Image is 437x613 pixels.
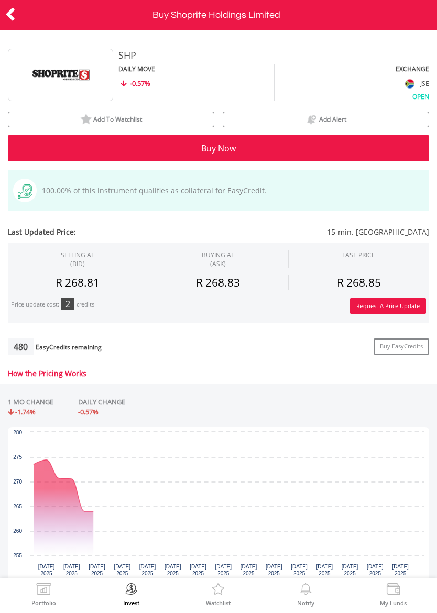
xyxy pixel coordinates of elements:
span: R 268.83 [196,275,240,290]
div: DAILY CHANGE [78,397,166,407]
span: Add Alert [319,115,346,124]
text: [DATE] 2025 [165,564,181,576]
text: 265 [13,503,22,509]
button: Request A Price Update [350,298,426,314]
span: (BID) [61,259,95,268]
text: [DATE] 2025 [342,564,358,576]
img: View Funds [385,583,401,598]
img: Watchlist [210,583,226,598]
button: Buy Now [8,135,429,161]
a: How the Pricing Works [8,368,86,378]
img: flag [406,79,414,88]
a: Buy EasyCredits [374,338,429,355]
text: 260 [13,528,22,534]
text: 280 [13,430,22,435]
text: 255 [13,553,22,559]
img: collateral-qualifying-green.svg [18,184,32,199]
label: Portfolio [31,600,56,606]
text: [DATE] 2025 [316,564,333,576]
span: -0.57% [78,407,99,417]
text: [DATE] 2025 [139,564,156,576]
text: [DATE] 2025 [291,564,308,576]
a: Invest [123,583,139,606]
text: 270 [13,479,22,485]
div: Price update cost: [11,301,59,309]
svg: Interactive chart [8,427,429,584]
img: View Portfolio [36,583,52,598]
div: OPEN [275,91,430,101]
label: Invest [123,600,139,606]
span: JSE [420,79,429,88]
button: price alerts bell Add Alert [223,112,429,127]
a: Watchlist [206,583,231,606]
text: [DATE] 2025 [215,564,232,576]
div: Chart. Highcharts interactive chart. [8,427,429,584]
div: 2 [61,298,74,310]
a: Portfolio [31,583,56,606]
text: [DATE] 2025 [266,564,282,576]
div: SELLING AT [61,250,95,268]
span: -0.57% [130,79,150,88]
text: [DATE] 2025 [392,564,409,576]
label: Watchlist [206,600,231,606]
label: My Funds [380,600,407,606]
img: watchlist [80,114,92,125]
a: My Funds [380,583,407,606]
span: Last Updated Price: [8,227,183,237]
label: Notify [297,600,314,606]
text: [DATE] 2025 [38,564,55,576]
div: credits [77,301,94,309]
span: Add To Watchlist [93,115,142,124]
img: price alerts bell [306,114,318,125]
div: 1 MO CHANGE [8,397,53,407]
div: EXCHANGE [275,64,430,73]
span: BUYING AT [202,250,235,268]
text: [DATE] 2025 [63,564,80,576]
span: R 268.85 [337,275,381,290]
span: 100.00% of this instrument qualifies as collateral for EasyCredit. [37,185,267,195]
div: EasyCredits remaining [36,344,102,353]
span: -1.74% [15,407,36,417]
div: 480 [8,338,34,355]
span: R 268.81 [56,275,100,290]
img: View Notifications [298,583,314,598]
text: [DATE] 2025 [241,564,257,576]
div: DAILY MOVE [118,64,274,73]
div: SHP [118,49,352,62]
text: [DATE] 2025 [190,564,206,576]
span: (ASK) [202,259,235,268]
text: [DATE] 2025 [114,564,131,576]
a: Notify [297,583,314,606]
img: Invest Now [123,583,139,598]
img: EQU.ZA.SHP.png [21,49,100,101]
span: 15-min. [GEOGRAPHIC_DATA] [183,227,429,237]
button: watchlist Add To Watchlist [8,112,214,127]
text: 275 [13,454,22,460]
text: [DATE] 2025 [89,564,105,576]
text: [DATE] 2025 [367,564,384,576]
div: LAST PRICE [342,250,375,259]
